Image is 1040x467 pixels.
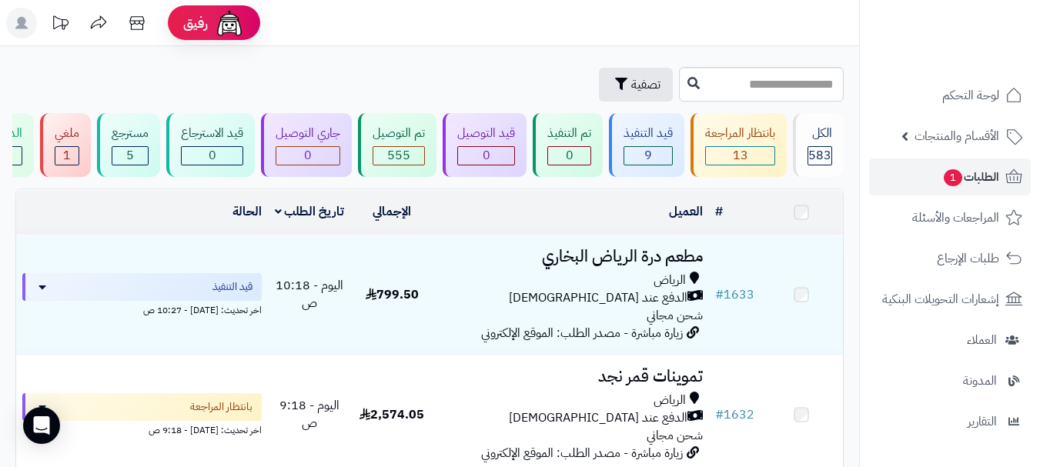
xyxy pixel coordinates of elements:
div: 1 [55,147,79,165]
span: 0 [483,146,490,165]
span: 0 [304,146,312,165]
a: قيد التوصيل 0 [440,113,530,177]
span: المراجعات والأسئلة [912,207,999,228]
span: 555 [387,146,410,165]
div: Open Intercom Messenger [23,407,60,444]
a: تاريخ الطلب [275,202,345,221]
a: جاري التوصيل 0 [258,113,355,177]
span: زيارة مباشرة - مصدر الطلب: الموقع الإلكتروني [481,444,683,462]
img: ai-face.png [214,8,245,38]
a: العميل [669,202,703,221]
a: الطلبات1 [869,158,1031,195]
span: الدفع عند [DEMOGRAPHIC_DATA] [509,289,687,307]
span: # [715,285,724,304]
a: المدونة [869,362,1031,399]
a: تم التنفيذ 0 [530,113,606,177]
div: 9 [624,147,672,165]
span: طلبات الإرجاع [937,248,999,269]
span: 0 [566,146,574,165]
a: الحالة [232,202,262,221]
span: لوحة التحكم [942,85,999,106]
div: تم التوصيل [373,125,425,142]
a: تحديثات المنصة [41,8,79,42]
div: 0 [182,147,242,165]
a: لوحة التحكم [869,77,1031,114]
span: 2,574.05 [359,405,424,424]
a: طلبات الإرجاع [869,240,1031,277]
span: 1 [943,168,963,187]
div: 0 [548,147,590,165]
div: قيد التنفيذ [624,125,673,142]
span: العملاء [967,329,997,351]
span: اليوم - 9:18 ص [279,396,339,432]
span: شحن مجاني [647,306,703,325]
div: الكل [808,125,832,142]
div: جاري التوصيل [276,125,340,142]
div: 0 [458,147,514,165]
div: 13 [706,147,774,165]
h3: تموينات قمر نجد [440,368,703,385]
span: رفيق [183,14,208,32]
a: تم التوصيل 555 [355,113,440,177]
a: قيد التنفيذ 9 [606,113,687,177]
a: الكل583 [790,113,847,177]
a: #1633 [715,285,754,304]
a: مسترجع 5 [94,113,163,177]
span: 5 [126,146,134,165]
span: 799.50 [366,285,419,304]
span: تصفية [631,75,660,94]
span: الدفع عند [DEMOGRAPHIC_DATA] [509,409,687,427]
span: 0 [209,146,216,165]
a: قيد الاسترجاع 0 [163,113,258,177]
a: إشعارات التحويلات البنكية [869,281,1031,318]
div: اخر تحديث: [DATE] - 9:18 ص [22,421,262,437]
span: بانتظار المراجعة [190,399,252,415]
span: الطلبات [942,166,999,188]
img: logo-2.png [935,18,1025,50]
a: ملغي 1 [37,113,94,177]
div: بانتظار المراجعة [705,125,775,142]
a: العملاء [869,322,1031,359]
a: # [715,202,723,221]
span: إشعارات التحويلات البنكية [882,289,999,310]
a: المراجعات والأسئلة [869,199,1031,236]
span: التقارير [968,411,997,432]
span: 583 [808,146,831,165]
div: تم التنفيذ [547,125,591,142]
div: 0 [276,147,339,165]
a: بانتظار المراجعة 13 [687,113,790,177]
span: الرياض [654,392,686,409]
span: الرياض [654,272,686,289]
span: الأقسام والمنتجات [915,125,999,147]
span: قيد التنفيذ [212,279,252,295]
div: 555 [373,147,424,165]
div: ملغي [55,125,79,142]
span: المدونة [963,370,997,392]
span: زيارة مباشرة - مصدر الطلب: الموقع الإلكتروني [481,324,683,342]
span: # [715,405,724,424]
button: تصفية [599,68,673,102]
span: شحن مجاني [647,426,703,445]
h3: مطعم درة الرياض البخاري [440,248,703,265]
a: التقارير [869,403,1031,440]
span: 1 [63,146,71,165]
span: 9 [644,146,652,165]
div: قيد التوصيل [457,125,515,142]
span: اليوم - 10:18 ص [276,276,343,312]
div: مسترجع [112,125,149,142]
div: اخر تحديث: [DATE] - 10:27 ص [22,301,262,317]
div: 5 [112,147,148,165]
span: 13 [733,146,748,165]
div: قيد الاسترجاع [181,125,243,142]
a: #1632 [715,405,754,424]
a: الإجمالي [373,202,411,221]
